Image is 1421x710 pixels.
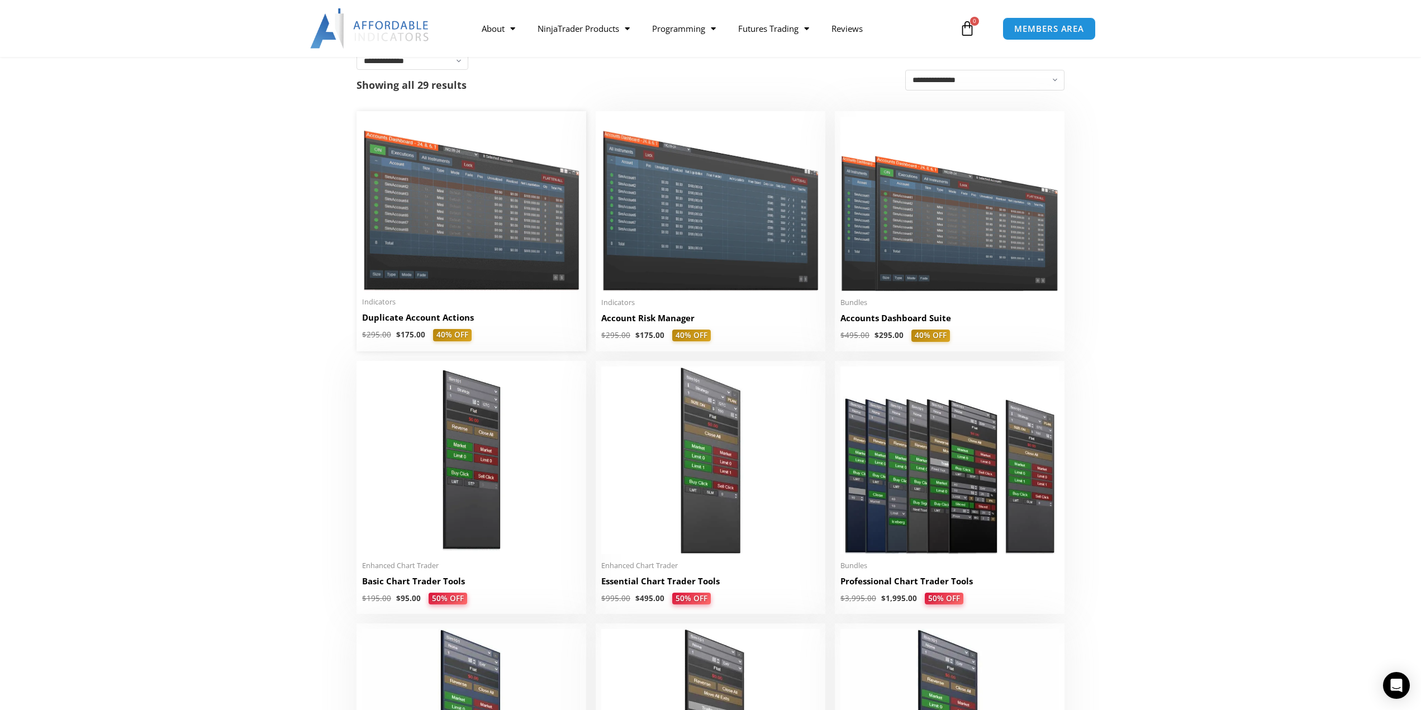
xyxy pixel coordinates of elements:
[601,561,820,570] span: Enhanced Chart Trader
[840,330,869,340] bdi: 495.00
[840,593,876,603] bdi: 3,995.00
[875,330,904,340] bdi: 295.00
[601,312,820,324] h2: Account Risk Manager
[362,593,367,603] span: $
[396,330,401,340] span: $
[881,593,886,603] span: $
[840,298,1059,307] span: Bundles
[1014,25,1084,33] span: MEMBERS AREA
[601,312,820,330] a: Account Risk Manager
[840,312,1059,330] a: Accounts Dashboard Suite
[471,16,526,41] a: About
[635,330,664,340] bdi: 175.00
[362,330,391,340] bdi: 295.00
[601,117,820,290] img: Account Risk Manager
[840,330,845,340] span: $
[310,8,430,49] img: LogoAI | Affordable Indicators – NinjaTrader
[601,330,630,340] bdi: 295.00
[635,330,640,340] span: $
[840,593,845,603] span: $
[672,593,711,605] span: 50% OFF
[362,366,581,554] img: BasicTools
[881,593,917,603] bdi: 1,995.00
[820,16,874,41] a: Reviews
[925,593,963,605] span: 50% OFF
[396,593,421,603] bdi: 95.00
[362,117,581,290] img: Duplicate Account Actions
[396,330,425,340] bdi: 175.00
[362,575,581,593] a: Basic Chart Trader Tools
[471,16,957,41] nav: Menu
[429,593,467,605] span: 50% OFF
[362,312,581,329] a: Duplicate Account Actions
[601,593,630,603] bdi: 995.00
[362,575,581,587] h2: Basic Chart Trader Tools
[396,593,401,603] span: $
[672,330,711,342] span: 40% OFF
[601,366,820,554] img: Essential Chart Trader Tools
[943,12,992,45] a: 0
[1383,672,1410,699] div: Open Intercom Messenger
[840,366,1059,554] img: ProfessionalToolsBundlePage
[362,330,367,340] span: $
[601,575,820,587] h2: Essential Chart Trader Tools
[362,312,581,323] h2: Duplicate Account Actions
[840,561,1059,570] span: Bundles
[362,593,391,603] bdi: 195.00
[641,16,727,41] a: Programming
[970,17,979,26] span: 0
[911,330,950,342] span: 40% OFF
[362,297,581,307] span: Indicators
[601,575,820,593] a: Essential Chart Trader Tools
[526,16,641,41] a: NinjaTrader Products
[601,298,820,307] span: Indicators
[1002,17,1096,40] a: MEMBERS AREA
[601,593,606,603] span: $
[362,561,581,570] span: Enhanced Chart Trader
[727,16,820,41] a: Futures Trading
[635,593,640,603] span: $
[905,70,1064,90] select: Shop order
[635,593,664,603] bdi: 495.00
[840,117,1059,291] img: Accounts Dashboard Suite
[840,575,1059,587] h2: Professional Chart Trader Tools
[875,330,879,340] span: $
[840,575,1059,593] a: Professional Chart Trader Tools
[433,329,472,341] span: 40% OFF
[601,330,606,340] span: $
[357,80,467,90] p: Showing all 29 results
[840,312,1059,324] h2: Accounts Dashboard Suite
